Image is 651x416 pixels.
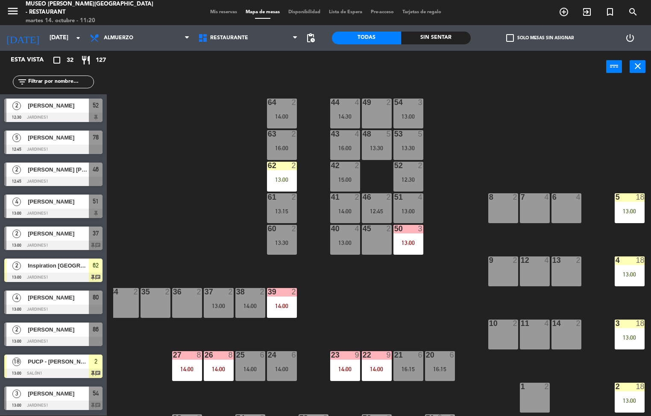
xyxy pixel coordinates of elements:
[267,366,297,372] div: 14:00
[206,10,241,15] span: Mis reservas
[506,34,514,42] span: check_box_outline_blank
[28,133,89,142] span: [PERSON_NAME]
[291,99,296,106] div: 2
[228,288,233,296] div: 2
[544,320,549,327] div: 4
[418,130,423,138] div: 5
[394,99,395,106] div: 54
[267,303,297,309] div: 14:00
[609,61,619,71] i: power_input
[228,351,233,359] div: 8
[52,55,62,65] i: crop_square
[6,5,19,20] button: menu
[12,326,21,334] span: 2
[96,55,106,65] span: 127
[398,10,446,15] span: Tarjetas de regalo
[449,351,455,359] div: 6
[260,351,265,359] div: 6
[418,193,423,201] div: 4
[633,61,643,71] i: close
[636,320,644,327] div: 18
[386,225,391,233] div: 2
[521,256,521,264] div: 12
[394,130,395,138] div: 53
[393,177,423,183] div: 12:30
[521,320,521,327] div: 11
[28,389,89,398] span: [PERSON_NAME]
[93,260,99,271] span: 62
[362,366,392,372] div: 14:00
[615,335,645,340] div: 13:00
[363,351,363,359] div: 22
[4,55,62,65] div: Esta vista
[291,225,296,233] div: 2
[93,388,99,399] span: 54
[425,366,455,372] div: 16:15
[636,383,644,390] div: 18
[386,351,391,359] div: 9
[576,256,581,264] div: 2
[332,32,401,44] div: Todas
[615,271,645,277] div: 13:00
[606,60,622,73] button: power_input
[513,256,518,264] div: 2
[12,198,21,206] span: 4
[241,10,284,15] span: Mapa de mesas
[521,383,521,390] div: 1
[615,398,645,404] div: 13:00
[210,35,248,41] span: Restaurante
[12,390,21,398] span: 3
[12,102,21,110] span: 2
[28,229,89,238] span: [PERSON_NAME]
[393,366,423,372] div: 16:15
[12,230,21,238] span: 2
[616,383,616,390] div: 2
[576,193,581,201] div: 4
[267,177,297,183] div: 13:00
[636,193,644,201] div: 18
[506,34,574,42] label: Solo mesas sin asignar
[418,162,423,169] div: 2
[393,113,423,119] div: 13:00
[94,356,97,367] span: 2
[625,33,635,43] i: power_settings_new
[260,288,265,296] div: 2
[544,193,549,201] div: 4
[93,324,99,335] span: 86
[172,366,202,372] div: 14:00
[605,7,615,17] i: turned_in_not
[330,240,360,246] div: 13:00
[81,55,91,65] i: restaurant
[386,99,391,106] div: 2
[236,351,237,359] div: 25
[362,145,392,151] div: 13:30
[616,320,616,327] div: 3
[291,130,296,138] div: 2
[28,261,89,270] span: Inspiration [GEOGRAPHIC_DATA]/[PERSON_NAME] X 2
[330,113,360,119] div: 14:30
[394,193,395,201] div: 51
[363,130,363,138] div: 48
[386,193,391,201] div: 2
[393,240,423,246] div: 13:00
[28,197,89,206] span: [PERSON_NAME]
[616,256,616,264] div: 4
[630,60,645,73] button: close
[616,193,616,201] div: 5
[93,228,99,239] span: 37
